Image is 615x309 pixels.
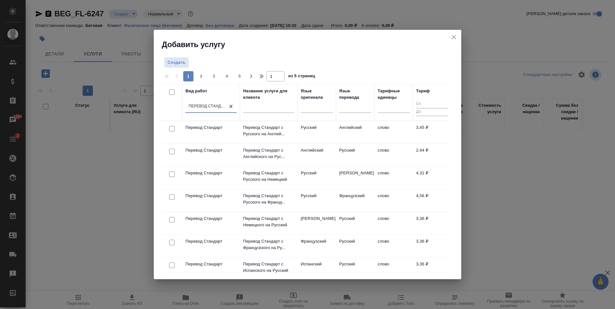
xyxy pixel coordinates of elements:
[185,147,237,154] p: Перевод Стандарт
[336,167,374,189] td: [PERSON_NAME]
[243,147,294,160] p: Перевод Стандарт с Английского на Рус...
[413,189,451,212] td: 4,56 ₽
[243,124,294,137] p: Перевод Стандарт с Русского на Англий...
[164,57,189,68] button: Создать
[298,189,336,212] td: Русский
[234,71,245,81] button: 5
[298,212,336,235] td: [PERSON_NAME]
[209,71,219,81] button: 3
[413,167,451,189] td: 4,31 ₽
[339,88,371,101] div: Язык перевода
[416,88,430,94] div: Тариф
[162,39,461,50] h2: Добавить услугу
[336,212,374,235] td: Русский
[243,88,294,101] div: Название услуги для клиента
[449,32,459,42] button: close
[185,215,237,222] p: Перевод Стандарт
[243,215,294,228] p: Перевод Стандарт с Немецкого на Русский
[209,73,219,79] span: 3
[298,167,336,189] td: Русский
[196,73,206,79] span: 2
[243,193,294,205] p: Перевод Стандарт с Русского на Францу...
[298,144,336,166] td: Английский
[168,59,185,66] span: Создать
[301,88,333,101] div: Язык оригинала
[374,189,413,212] td: слово
[185,261,237,267] p: Перевод Стандарт
[185,193,237,199] p: Перевод Стандарт
[243,170,294,183] p: Перевод Стандарт с Русского на Немецкий
[416,100,448,108] input: От
[374,212,413,235] td: слово
[243,238,294,251] p: Перевод Стандарт с Французского на Ру...
[416,108,448,116] input: До
[374,144,413,166] td: слово
[288,72,315,81] span: из 5 страниц
[374,121,413,144] td: слово
[413,144,451,166] td: 2,44 ₽
[222,73,232,79] span: 4
[413,235,451,257] td: 3,36 ₽
[336,144,374,166] td: Русский
[185,170,237,176] p: Перевод Стандарт
[336,121,374,144] td: Английский
[298,235,336,257] td: Французский
[185,238,237,245] p: Перевод Стандарт
[336,189,374,212] td: Французский
[189,104,226,109] div: Перевод Стандарт
[243,261,294,274] p: Перевод Стандарт с Испанского на Русский
[222,71,232,81] button: 4
[185,124,237,131] p: Перевод Стандарт
[374,167,413,189] td: слово
[413,212,451,235] td: 3,36 ₽
[413,121,451,144] td: 3,45 ₽
[336,235,374,257] td: Русский
[196,71,206,81] button: 2
[378,88,410,101] div: Тарифные единицы
[336,258,374,280] td: Русский
[298,258,336,280] td: Испанский
[185,88,207,94] div: Вид работ
[374,258,413,280] td: слово
[374,235,413,257] td: слово
[234,73,245,79] span: 5
[413,258,451,280] td: 3,36 ₽
[298,121,336,144] td: Русский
